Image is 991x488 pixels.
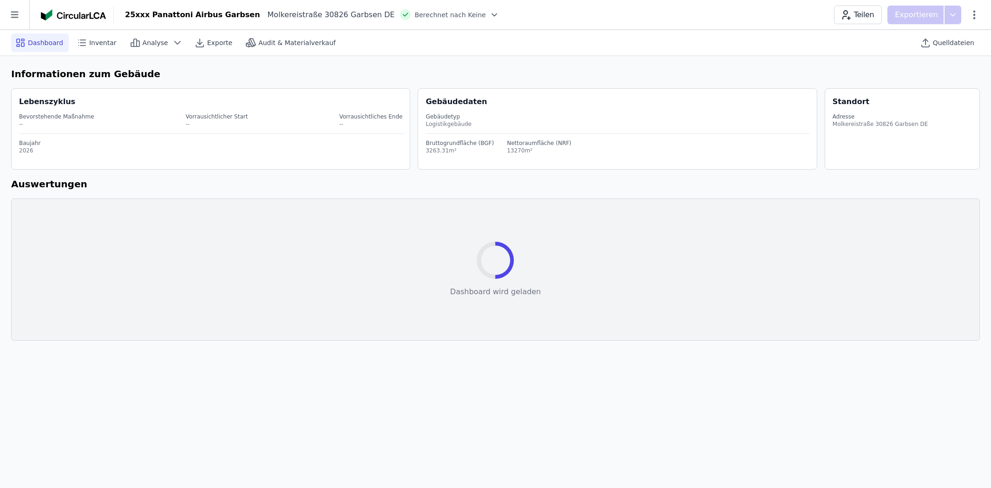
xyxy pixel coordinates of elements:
h6: Informationen zum Gebäude [11,67,980,81]
span: Dashboard [28,38,63,47]
div: Gebäudedaten [426,96,816,107]
span: Berechnet nach Keine [414,10,486,20]
span: Audit & Materialverkauf [258,38,335,47]
div: Lebenszyklus [19,96,75,107]
div: Vorrausichtliches Ende [339,113,402,120]
span: Inventar [89,38,117,47]
div: 25xxx Panattoni Airbus Garbsen [125,9,260,20]
div: -- [339,120,402,128]
button: Teilen [834,6,882,24]
div: Bruttogrundfläche (BGF) [426,139,494,147]
span: Quelldateien [933,38,974,47]
div: Vorrausichtlicher Start [185,113,248,120]
div: Dashboard wird geladen [450,286,541,297]
p: Exportieren [895,9,940,20]
div: Standort [833,96,869,107]
h6: Auswertungen [11,177,980,191]
div: Nettoraumfläche (NRF) [507,139,571,147]
div: Logistikgebäude [426,120,809,128]
img: Concular [41,9,106,20]
span: Analyse [143,38,168,47]
div: Bevorstehende Maßnahme [19,113,94,120]
div: 13270m² [507,147,571,154]
div: 3263.31m² [426,147,494,154]
div: -- [19,120,94,128]
div: Molkereistraße 30826 Garbsen DE [833,120,928,128]
div: 2026 [19,147,404,154]
div: Gebäudetyp [426,113,809,120]
div: Baujahr [19,139,404,147]
div: Adresse [833,113,928,120]
div: -- [185,120,248,128]
div: Molkereistraße 30826 Garbsen DE [260,9,395,20]
span: Exporte [207,38,232,47]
